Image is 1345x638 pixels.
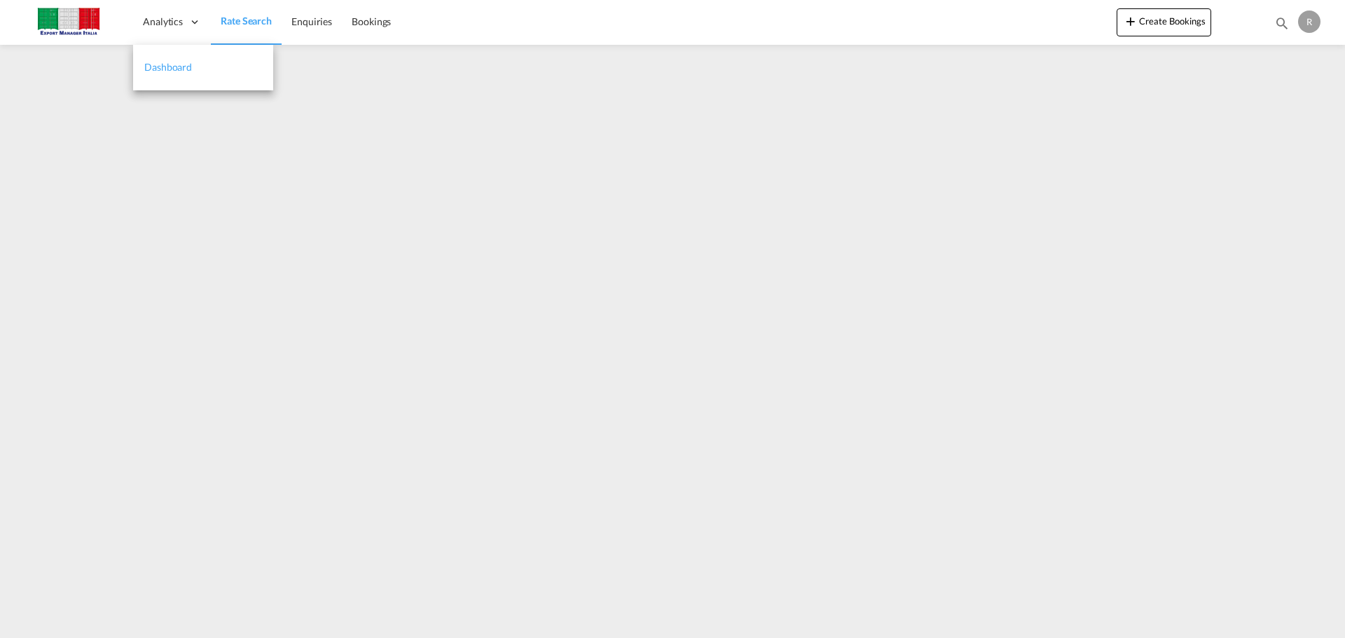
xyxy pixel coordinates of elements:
div: R [1298,11,1320,33]
img: 51022700b14f11efa3148557e262d94e.jpg [21,6,116,38]
md-icon: icon-magnify [1274,15,1290,31]
span: Dashboard [144,61,192,73]
span: Enquiries [291,15,332,27]
button: icon-plus 400-fgCreate Bookings [1117,8,1211,36]
div: icon-magnify [1274,15,1290,36]
span: Analytics [143,15,183,29]
a: Dashboard [133,45,273,90]
span: Rate Search [221,15,272,27]
md-icon: icon-plus 400-fg [1122,13,1139,29]
span: Bookings [352,15,391,27]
